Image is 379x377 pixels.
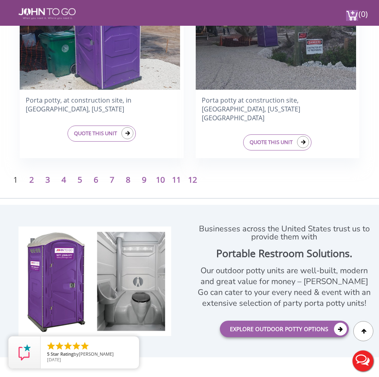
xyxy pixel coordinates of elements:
a: 6 [94,174,98,185]
span: [DATE] [47,356,61,363]
img: portable solution [18,227,171,336]
img: Review Rating [16,344,33,361]
button: Live Chat [347,345,379,377]
a: 8 [126,174,130,185]
img: JOHN to go [18,8,76,19]
a: 3 [45,174,50,185]
a: 7 [110,174,114,185]
h4: Porta potty, at construction site, in [GEOGRAPHIC_DATA], [US_STATE] [20,94,184,115]
li:  [72,341,81,351]
p: Our outdoor potty units are well-built, modern and great value for money – [PERSON_NAME] Go can c... [196,265,373,309]
li:  [46,341,56,351]
span: by [47,352,133,357]
span: [PERSON_NAME] [79,351,114,357]
p: 1 [8,174,24,186]
li:  [55,341,64,351]
a: 11 [172,174,181,185]
a: 9 [142,174,146,185]
a: QUOTE THIS UNIT [68,126,136,142]
li:  [80,341,90,351]
a: QUOTE THIS UNIT [243,134,311,150]
li:  [63,341,73,351]
h4: Porta potty at construction site, [GEOGRAPHIC_DATA], [US_STATE][GEOGRAPHIC_DATA] [196,94,360,124]
h2: Portable Restroom Solutions. [196,249,373,257]
a: Explore Outdoor Potty Options [220,321,349,337]
a: 2 [29,174,34,185]
p: Businesses across the United States trust us to provide them with [196,225,373,241]
a: 4 [61,174,66,185]
span: Star Rating [51,351,74,357]
a: 10 [156,174,165,185]
span: (0) [358,2,368,19]
a: 12 [188,174,197,185]
span: 5 [47,351,49,357]
img: cart a [346,10,358,21]
a: 5 [78,174,82,185]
